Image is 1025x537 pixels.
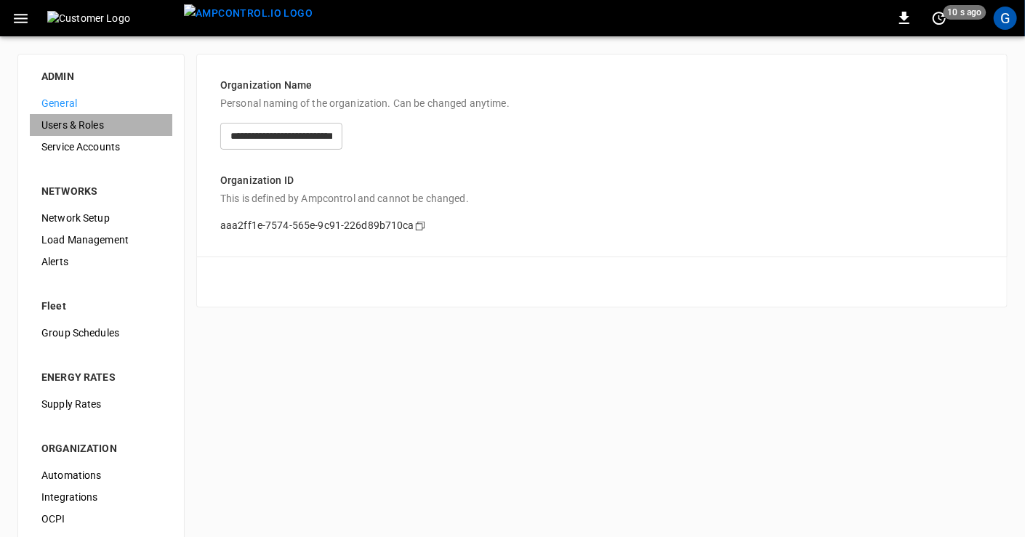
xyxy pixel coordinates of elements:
[41,468,161,483] span: Automations
[994,7,1017,30] div: profile-icon
[41,326,161,341] span: Group Schedules
[30,322,172,344] div: Group Schedules
[220,218,414,233] p: aaa2ff1e-7574-565e-9c91-226d89b710ca
[41,184,161,198] div: NETWORKS
[47,11,178,25] img: Customer Logo
[30,393,172,415] div: Supply Rates
[30,92,172,114] div: General
[41,211,161,226] span: Network Setup
[41,299,161,313] div: Fleet
[41,370,161,384] div: ENERGY RATES
[30,486,172,508] div: Integrations
[30,464,172,486] div: Automations
[41,397,161,412] span: Supply Rates
[30,229,172,251] div: Load Management
[30,136,172,158] div: Service Accounts
[41,96,161,111] span: General
[414,218,428,234] div: copy
[41,233,161,248] span: Load Management
[220,173,984,188] p: Organization ID
[30,251,172,272] div: Alerts
[220,96,984,111] p: Personal naming of the organization. Can be changed anytime.
[41,254,161,270] span: Alerts
[41,140,161,155] span: Service Accounts
[30,508,172,530] div: OCPI
[41,69,161,84] div: ADMIN
[41,118,161,133] span: Users & Roles
[30,207,172,229] div: Network Setup
[184,4,313,23] img: ampcontrol.io logo
[41,490,161,505] span: Integrations
[41,512,161,527] span: OCPI
[944,5,986,20] span: 10 s ago
[41,441,161,456] div: ORGANIZATION
[220,191,984,206] p: This is defined by Ampcontrol and cannot be changed.
[220,78,984,93] p: Organization Name
[30,114,172,136] div: Users & Roles
[928,7,951,30] button: set refresh interval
